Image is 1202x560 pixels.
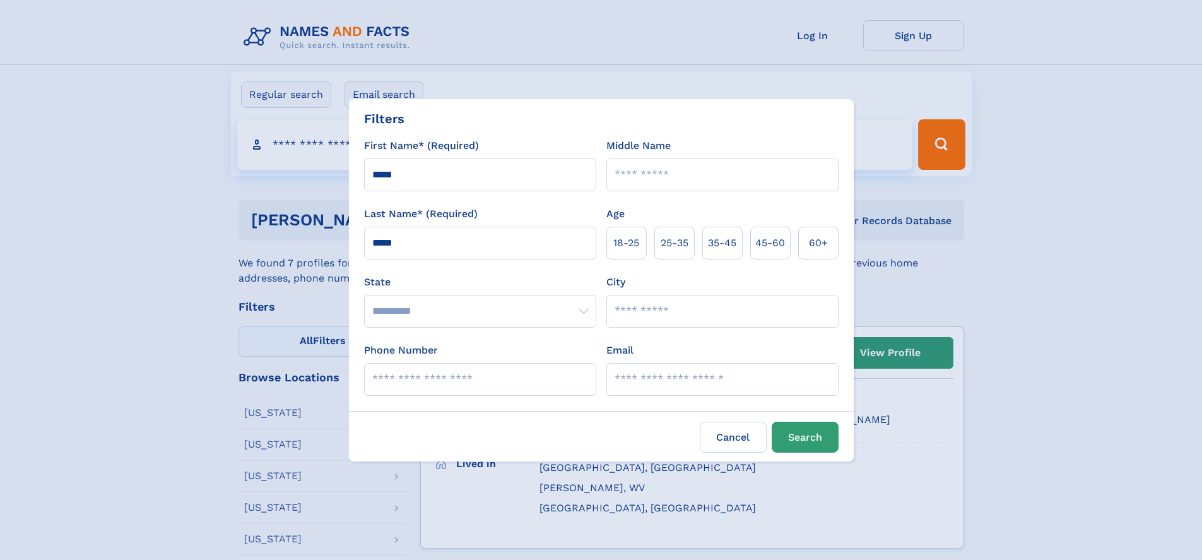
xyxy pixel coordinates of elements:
[755,235,785,251] span: 45‑60
[606,343,633,358] label: Email
[772,422,839,453] button: Search
[700,422,767,453] label: Cancel
[606,206,625,222] label: Age
[613,235,639,251] span: 18‑25
[661,235,688,251] span: 25‑35
[364,109,404,128] div: Filters
[364,275,596,290] label: State
[364,138,479,153] label: First Name* (Required)
[809,235,828,251] span: 60+
[606,275,625,290] label: City
[364,343,438,358] label: Phone Number
[708,235,736,251] span: 35‑45
[364,206,478,222] label: Last Name* (Required)
[606,138,671,153] label: Middle Name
